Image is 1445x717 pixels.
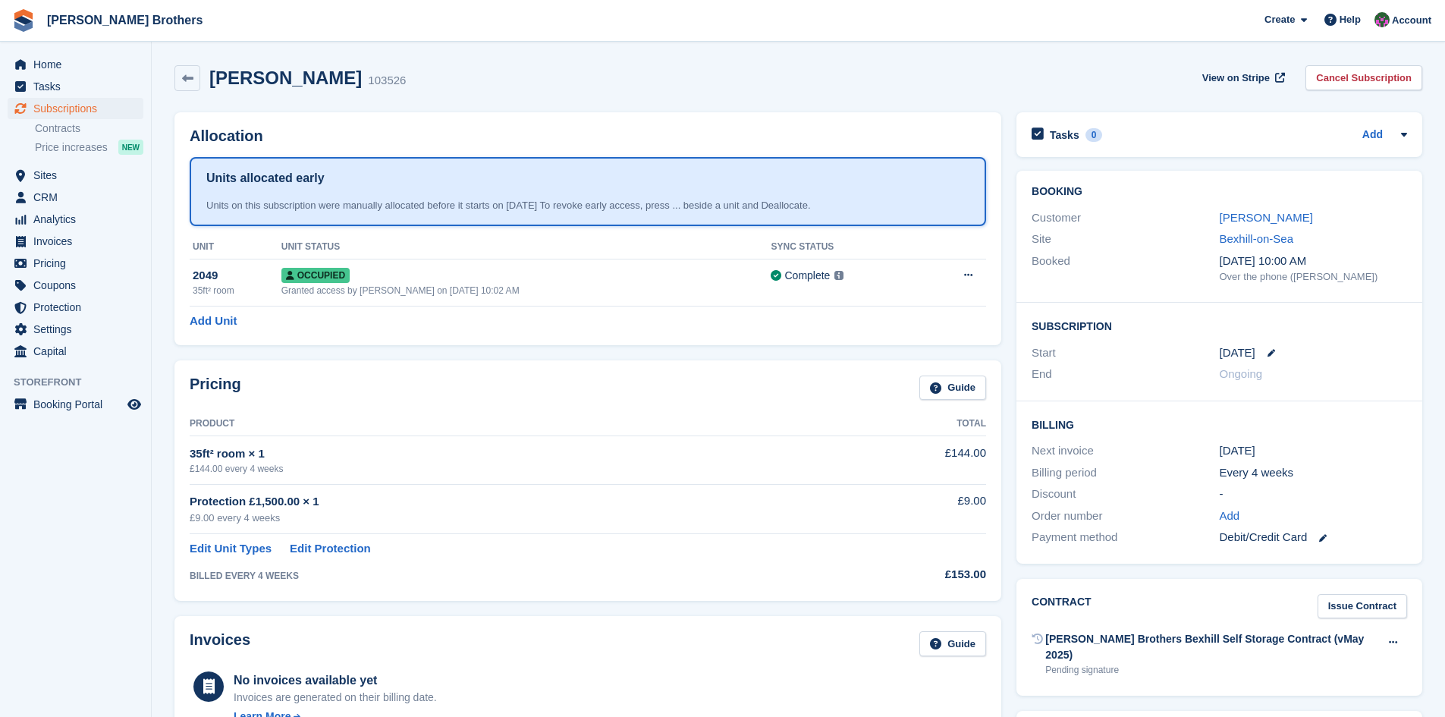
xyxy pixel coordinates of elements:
[1032,253,1219,285] div: Booked
[839,484,986,533] td: £9.00
[206,169,325,187] h1: Units allocated early
[8,297,143,318] a: menu
[8,76,143,97] a: menu
[8,165,143,186] a: menu
[1220,269,1407,285] div: Over the phone ([PERSON_NAME])
[33,231,124,252] span: Invoices
[8,341,143,362] a: menu
[1050,128,1079,142] h2: Tasks
[1032,529,1219,546] div: Payment method
[1032,594,1092,619] h2: Contract
[1220,486,1407,503] div: -
[35,121,143,136] a: Contracts
[1032,186,1407,198] h2: Booking
[839,412,986,436] th: Total
[234,690,437,706] div: Invoices are generated on their billing date.
[190,493,839,511] div: Protection £1,500.00 × 1
[1220,253,1407,270] div: [DATE] 10:00 AM
[771,235,920,259] th: Sync Status
[33,319,124,340] span: Settings
[1220,211,1313,224] a: [PERSON_NAME]
[118,140,143,155] div: NEW
[8,275,143,296] a: menu
[14,375,151,390] span: Storefront
[190,127,986,145] h2: Allocation
[919,376,986,401] a: Guide
[33,54,124,75] span: Home
[281,284,771,297] div: Granted access by [PERSON_NAME] on [DATE] 10:02 AM
[190,445,839,463] div: 35ft² room × 1
[1032,486,1219,503] div: Discount
[1032,417,1407,432] h2: Billing
[8,394,143,415] a: menu
[8,187,143,208] a: menu
[1032,366,1219,383] div: End
[193,267,281,285] div: 2049
[234,671,437,690] div: No invoices available yet
[33,394,124,415] span: Booking Portal
[919,631,986,656] a: Guide
[35,140,108,155] span: Price increases
[1032,508,1219,525] div: Order number
[1032,344,1219,362] div: Start
[1220,529,1407,546] div: Debit/Credit Card
[33,187,124,208] span: CRM
[1362,127,1383,144] a: Add
[1032,209,1219,227] div: Customer
[33,275,124,296] span: Coupons
[190,376,241,401] h2: Pricing
[190,462,839,476] div: £144.00 every 4 weeks
[41,8,209,33] a: [PERSON_NAME] Brothers
[8,209,143,230] a: menu
[839,436,986,484] td: £144.00
[33,76,124,97] span: Tasks
[33,165,124,186] span: Sites
[1045,663,1379,677] div: Pending signature
[1032,231,1219,248] div: Site
[8,319,143,340] a: menu
[1032,318,1407,333] h2: Subscription
[1220,344,1255,362] time: 2025-08-27 00:00:00 UTC
[1392,13,1431,28] span: Account
[125,395,143,414] a: Preview store
[839,566,986,583] div: £153.00
[281,268,350,283] span: Occupied
[190,540,272,558] a: Edit Unit Types
[1220,367,1263,380] span: Ongoing
[281,235,771,259] th: Unit Status
[1045,631,1379,663] div: [PERSON_NAME] Brothers Bexhill Self Storage Contract (vMay 2025)
[33,341,124,362] span: Capital
[33,209,124,230] span: Analytics
[1220,442,1407,460] div: [DATE]
[368,72,406,90] div: 103526
[35,139,143,156] a: Price increases NEW
[1305,65,1422,90] a: Cancel Subscription
[8,253,143,274] a: menu
[1032,464,1219,482] div: Billing period
[190,412,839,436] th: Product
[1374,12,1390,27] img: Nick Wright
[193,284,281,297] div: 35ft² room
[209,68,362,88] h2: [PERSON_NAME]
[33,297,124,318] span: Protection
[1264,12,1295,27] span: Create
[206,198,969,213] div: Units on this subscription were manually allocated before it starts on [DATE] To revoke early acc...
[1318,594,1407,619] a: Issue Contract
[8,231,143,252] a: menu
[33,253,124,274] span: Pricing
[12,9,35,32] img: stora-icon-8386f47178a22dfd0bd8f6a31ec36ba5ce8667c1dd55bd0f319d3a0aa187defe.svg
[8,54,143,75] a: menu
[1032,442,1219,460] div: Next invoice
[1340,12,1361,27] span: Help
[33,98,124,119] span: Subscriptions
[190,511,839,526] div: £9.00 every 4 weeks
[1220,232,1294,245] a: Bexhill-on-Sea
[784,268,830,284] div: Complete
[1085,128,1103,142] div: 0
[190,631,250,656] h2: Invoices
[1220,508,1240,525] a: Add
[1196,65,1288,90] a: View on Stripe
[290,540,371,558] a: Edit Protection
[1202,71,1270,86] span: View on Stripe
[8,98,143,119] a: menu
